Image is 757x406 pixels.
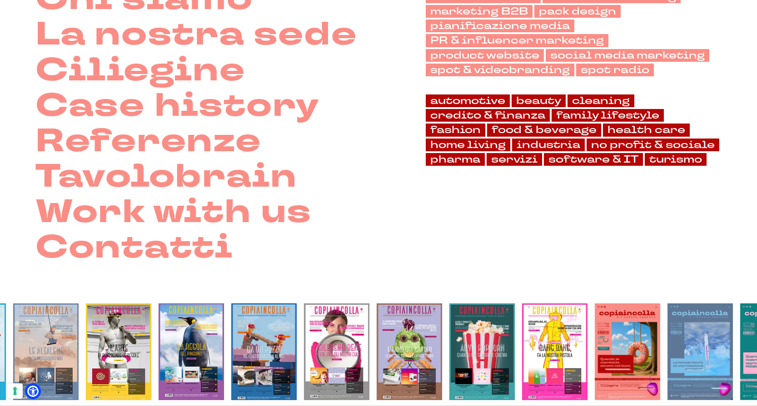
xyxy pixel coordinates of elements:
[35,53,245,89] a: Ciliegine
[7,383,23,399] button: Le tue preferenze relative al consenso per le tecnologie di tracciamento
[426,49,544,62] a: product website
[603,124,690,136] a: health care
[544,153,643,166] a: software & IT
[587,139,719,151] a: no profit & sociale
[546,49,709,62] a: social media marketing
[35,17,357,53] a: La nostra sede
[487,153,542,166] a: servizi
[487,124,601,136] a: food & beverage
[426,94,510,107] a: automotive
[667,303,733,400] img: copertina numero 38
[35,195,312,230] a: Work with us
[86,303,151,400] img: copertina numero 7
[426,20,574,32] a: pianificazione media
[449,303,515,400] img: copertina numero 2
[304,303,369,400] img: copertina numero 4
[522,303,588,400] img: copertina numero 11
[426,139,510,151] a: home living
[552,109,664,122] a: family lifestyle
[426,109,550,122] a: credito & finanza
[576,64,654,76] a: spot radio
[35,159,297,195] a: Tavolobrain
[595,303,660,400] img: copertina numero 39
[426,64,574,76] a: spot & videobranding
[27,386,39,397] a: Open Accessibility Menu
[35,230,233,266] a: Contatti
[159,303,224,400] img: copertina numero 6
[512,139,585,151] a: industria
[377,303,442,400] img: copertina numero 3
[426,34,608,47] a: PR & influencer marketing
[534,5,621,18] a: pack design
[645,153,707,166] a: turismo
[426,124,485,136] a: fashion
[35,89,319,124] a: Case history
[512,94,566,107] a: beauty
[426,5,533,18] a: marketing B2B
[426,153,485,166] a: pharma
[568,94,634,107] a: cleaning
[13,303,79,400] img: copertina numero 8
[35,124,261,159] a: Referenze
[231,303,297,400] img: copertina numero 5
